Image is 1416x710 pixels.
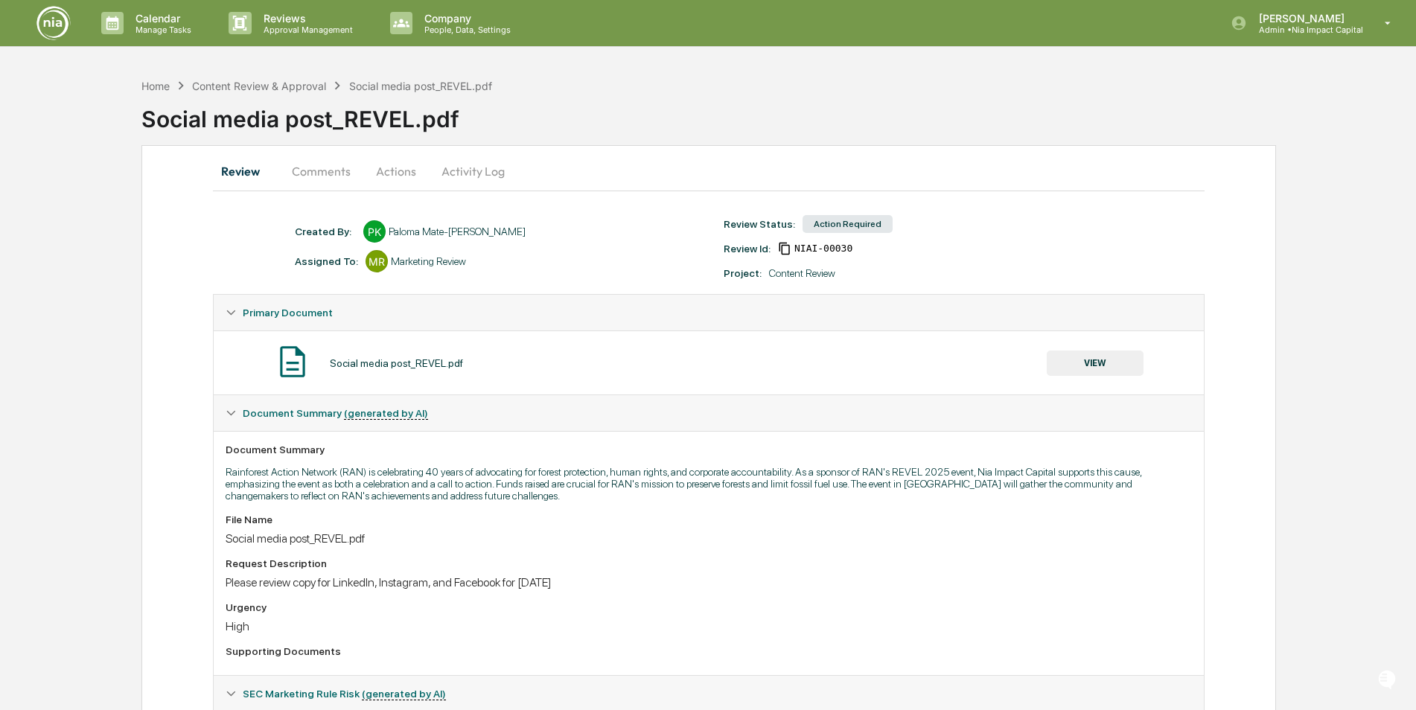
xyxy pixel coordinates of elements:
div: Assigned To: [295,255,358,267]
div: Social media post_REVEL.pdf [349,80,492,92]
div: Action Required [803,215,893,233]
button: Review [213,153,280,189]
div: Document Summary [226,444,1191,455]
div: Please review copy for LinkedIn, Instagram, and Facebook for [DATE] [226,575,1191,589]
img: Document Icon [274,343,311,380]
span: c7f52a4b-9600-4673-b896-5a82c32a21a3 [794,243,852,255]
div: Paloma Mate-[PERSON_NAME] [389,226,526,237]
div: MR [366,250,388,272]
div: Content Review & Approval [192,80,326,92]
img: logo [36,5,71,41]
button: VIEW [1047,351,1144,376]
button: Actions [363,153,430,189]
div: File Name [226,514,1191,525]
div: Social media post_REVEL.pdf [141,94,1416,132]
span: SEC Marketing Rule Risk [243,688,446,700]
u: (generated by AI) [344,407,428,420]
button: Comments [280,153,363,189]
iframe: Open customer support [1368,661,1409,701]
div: Review Status: [724,218,795,230]
div: High [226,619,1191,633]
div: Request Description [226,557,1191,569]
p: Manage Tasks [124,25,199,35]
div: Supporting Documents [226,645,1191,657]
span: Pylon [148,252,180,263]
p: People, Data, Settings [412,25,518,35]
div: Document Summary (generated by AI) [214,431,1203,675]
div: Review Id: [724,243,771,255]
div: Created By: ‎ ‎ [295,226,356,237]
div: Document Summary (generated by AI) [214,395,1203,431]
span: Document Summary [243,407,428,419]
p: [PERSON_NAME] [1247,12,1363,25]
p: Reviews [252,12,360,25]
div: Marketing Review [391,255,466,267]
div: Social media post_REVEL.pdf [330,357,463,369]
div: Content Review [769,267,835,279]
button: Activity Log [430,153,517,189]
p: Company [412,12,518,25]
span: Primary Document [243,307,333,319]
div: Primary Document [214,330,1203,394]
div: secondary tabs example [213,153,1204,189]
div: PK [363,220,386,243]
div: Project: [724,267,762,279]
p: Admin • Nia Impact Capital [1247,25,1363,35]
a: Powered byPylon [105,252,180,263]
div: Urgency [226,601,1191,613]
div: Home [141,80,170,92]
p: Approval Management [252,25,360,35]
div: Social media post_REVEL.pdf [226,531,1191,546]
u: (generated by AI) [362,688,446,700]
p: Rainforest Action Network (RAN) is celebrating 40 years of advocating for forest protection, huma... [226,466,1191,502]
p: Calendar [124,12,199,25]
div: Primary Document [214,295,1203,330]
